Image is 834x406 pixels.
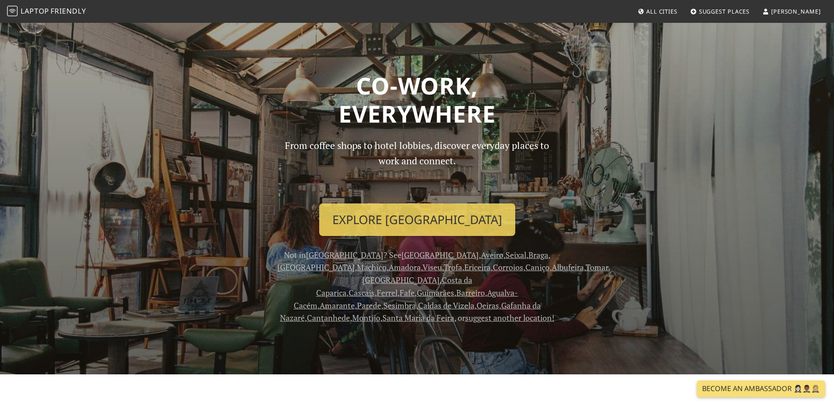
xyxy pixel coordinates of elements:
a: Fafe [400,287,415,298]
a: Tomar [586,262,608,272]
span: [PERSON_NAME] [771,7,821,15]
a: Explore [GEOGRAPHIC_DATA] [319,203,515,236]
span: Suggest Places [699,7,750,15]
a: Agualva-Cacém [294,287,518,311]
a: Aveiro [481,250,503,260]
a: Trofa [444,262,462,272]
a: Oeiras [477,300,499,311]
a: [GEOGRAPHIC_DATA] [306,250,383,260]
a: Suggest Places [687,4,754,19]
a: Amarante [320,300,355,311]
a: [GEOGRAPHIC_DATA] [401,250,479,260]
a: Become an Ambassador 🤵🏻‍♀️🤵🏾‍♂️🤵🏼‍♀️ [697,381,825,397]
a: Caniço [525,262,550,272]
a: [GEOGRAPHIC_DATA] [362,275,440,285]
a: Santa Maria da Feira [382,312,454,323]
a: suggest another location! [465,312,554,323]
a: Braga [528,250,548,260]
a: Amadora [389,262,421,272]
a: [PERSON_NAME] [759,4,824,19]
h1: Co-work, Everywhere [132,72,702,127]
a: Montijo [352,312,380,323]
span: All Cities [646,7,677,15]
a: Ericeira [464,262,491,272]
p: From coffee shops to hotel lobbies, discover everyday places to work and connect. [277,138,557,196]
a: Sesimbra [383,300,416,311]
a: Cantanhede [307,312,350,323]
a: Ferrel [377,287,397,298]
a: Costa da Caparica [316,275,472,298]
img: LaptopFriendly [7,6,18,16]
a: Viseu [422,262,442,272]
a: Seixal [506,250,526,260]
a: Parede [357,300,381,311]
a: Caldas de Vizela [418,300,474,311]
a: Machico [357,262,386,272]
a: [GEOGRAPHIC_DATA] [277,262,355,272]
a: Barreiro [456,287,485,298]
span: Laptop [21,6,49,16]
a: All Cities [634,4,681,19]
a: LaptopFriendly LaptopFriendly [7,4,86,19]
a: Cascais [349,287,375,298]
a: Guimarães [417,287,454,298]
span: Not in ? See , , , , , , , , , , , , , , , , , , , , , , , , , , , , , , , or [277,250,610,323]
a: Corroios [493,262,523,272]
span: Friendly [51,6,86,16]
a: Albufeira [552,262,584,272]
